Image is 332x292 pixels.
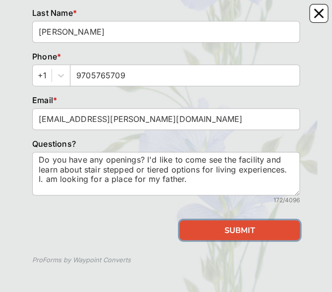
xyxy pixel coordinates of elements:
span: Last Name [32,8,73,18]
button: Close [309,4,328,23]
button: SUBMIT [179,220,300,240]
textarea: Do you have any openings? I'd like to come see the facility and learn about stair stepped or tier... [32,152,300,195]
span: Phone [32,52,57,61]
div: ProForms by Waypoint Converts [32,255,131,265]
span: Questions? [32,139,76,149]
span: Email [32,95,53,105]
